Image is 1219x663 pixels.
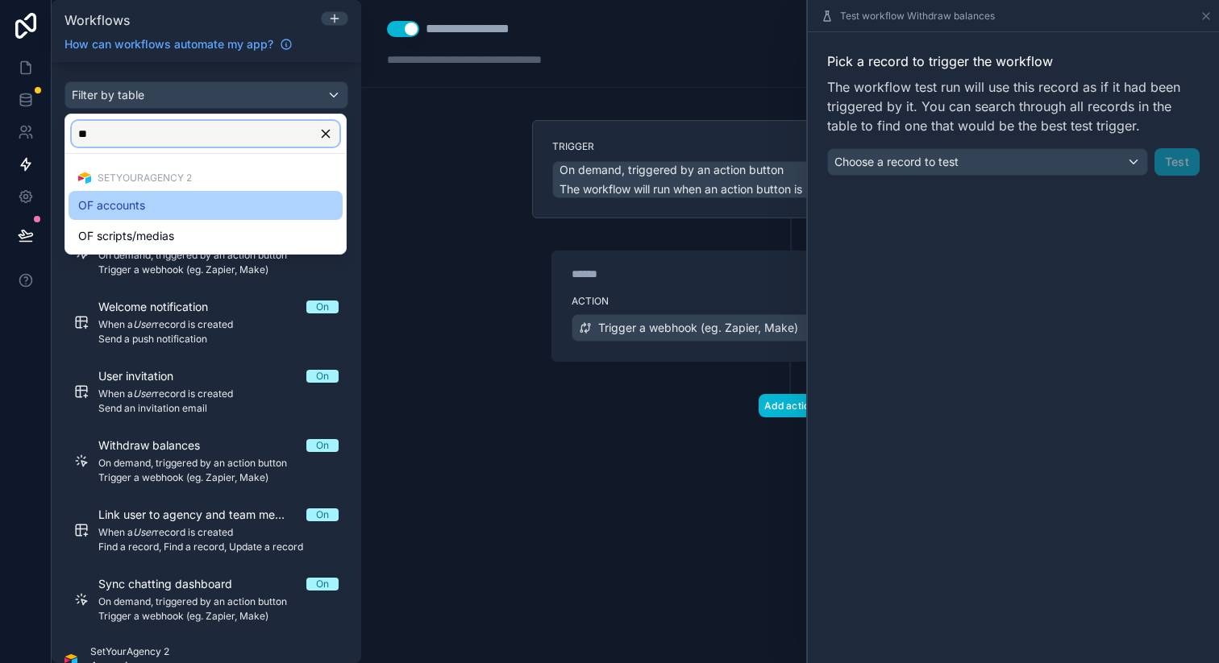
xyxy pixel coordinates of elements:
span: OF accounts [78,196,145,215]
span: Trigger a webhook (eg. Zapier, Make) [598,320,798,336]
button: On demand, triggered by an action buttonThe workflow will run when an action button is pressed [552,161,1028,198]
span: Test workflow Withdraw balances [840,10,995,23]
button: Choose a record to test [827,148,1148,176]
span: On demand, triggered by an action button [560,162,784,178]
span: The workflow will run when an action button is pressed [560,182,848,196]
span: Choose a record to test [834,155,959,168]
span: Pick a record to trigger the workflow [827,52,1200,71]
div: scrollable content [52,62,361,663]
span: The workflow test run will use this record as if it had been triggered by it. You can search thro... [827,77,1200,135]
img: Airtable Logo [78,172,91,184]
span: SetYourAgency 2 [98,172,192,184]
span: OF scripts/medias [78,226,174,246]
button: Trigger a webhook (eg. Zapier, Make) [572,314,1009,342]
